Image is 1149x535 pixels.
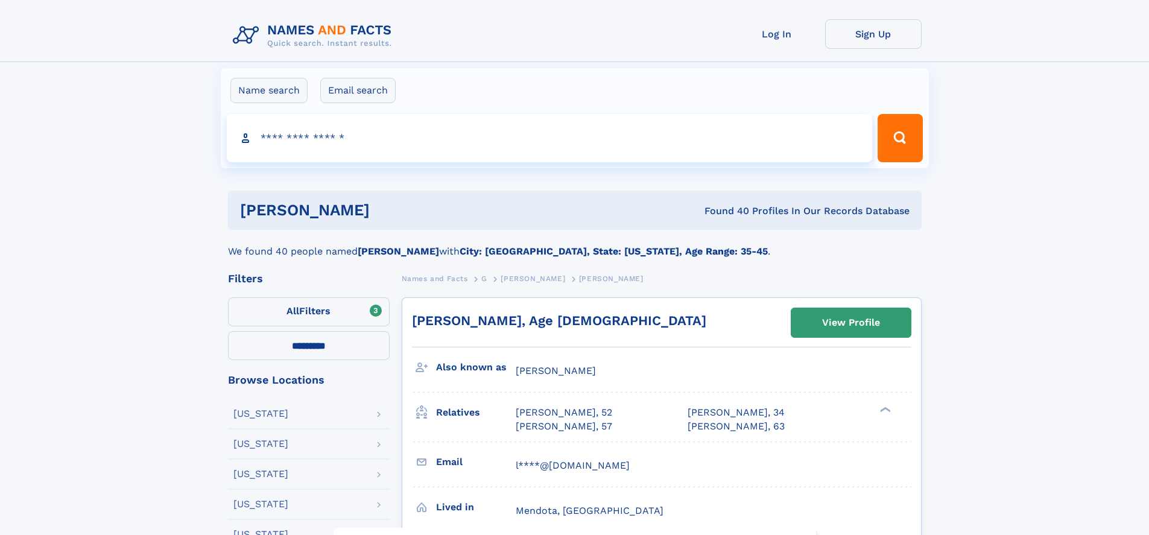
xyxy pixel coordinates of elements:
[233,499,288,509] div: [US_STATE]
[358,245,439,257] b: [PERSON_NAME]
[878,114,922,162] button: Search Button
[481,271,487,286] a: G
[436,452,516,472] h3: Email
[688,406,785,419] a: [PERSON_NAME], 34
[688,420,785,433] a: [PERSON_NAME], 63
[228,19,402,52] img: Logo Names and Facts
[228,273,390,284] div: Filters
[877,406,891,414] div: ❯
[228,230,922,259] div: We found 40 people named with .
[481,274,487,283] span: G
[460,245,768,257] b: City: [GEOGRAPHIC_DATA], State: [US_STATE], Age Range: 35-45
[228,375,390,385] div: Browse Locations
[516,365,596,376] span: [PERSON_NAME]
[729,19,825,49] a: Log In
[228,297,390,326] label: Filters
[822,309,880,337] div: View Profile
[286,305,299,317] span: All
[501,274,565,283] span: [PERSON_NAME]
[233,439,288,449] div: [US_STATE]
[579,274,644,283] span: [PERSON_NAME]
[230,78,308,103] label: Name search
[320,78,396,103] label: Email search
[436,357,516,378] h3: Also known as
[791,308,911,337] a: View Profile
[537,204,910,218] div: Found 40 Profiles In Our Records Database
[516,406,612,419] a: [PERSON_NAME], 52
[436,497,516,518] h3: Lived in
[240,203,537,218] h1: [PERSON_NAME]
[233,409,288,419] div: [US_STATE]
[516,505,663,516] span: Mendota, [GEOGRAPHIC_DATA]
[412,313,706,328] a: [PERSON_NAME], Age [DEMOGRAPHIC_DATA]
[825,19,922,49] a: Sign Up
[501,271,565,286] a: [PERSON_NAME]
[516,420,612,433] a: [PERSON_NAME], 57
[227,114,873,162] input: search input
[436,402,516,423] h3: Relatives
[233,469,288,479] div: [US_STATE]
[402,271,468,286] a: Names and Facts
